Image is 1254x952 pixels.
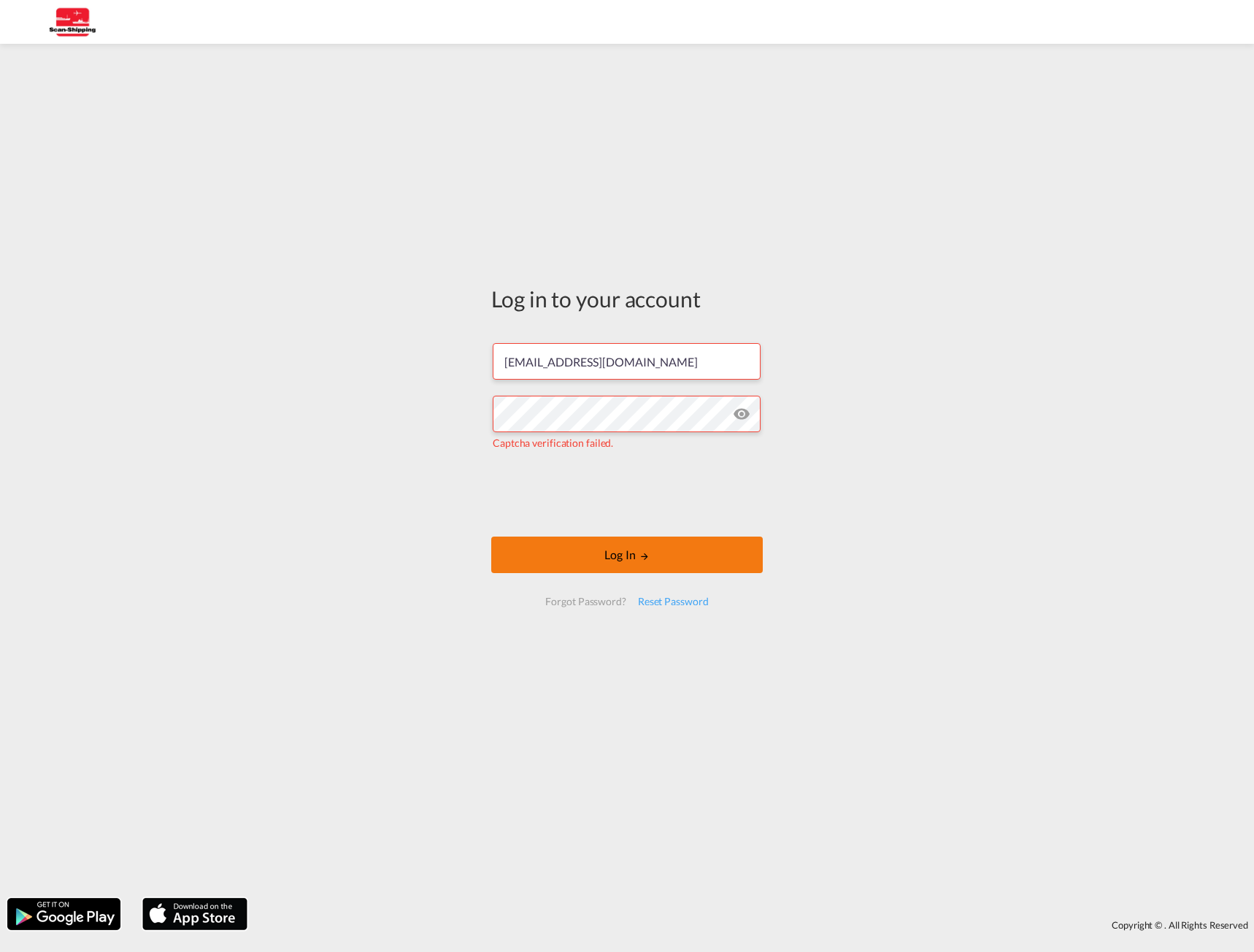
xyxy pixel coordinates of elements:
[22,6,120,39] img: 123b615026f311ee80dabbd30bc9e10f.jpg
[733,405,750,423] md-icon: icon-eye-off
[493,343,761,380] input: Enter email/phone number
[632,588,715,615] div: Reset Password
[491,283,763,314] div: Log in to your account
[493,437,613,449] span: Captcha verification failed.
[6,897,122,932] img: google.png
[141,897,249,932] img: apple.png
[516,465,738,522] iframe: reCAPTCHA
[539,588,631,615] div: Forgot Password?
[255,913,1254,937] div: Copyright © . All Rights Reserved
[491,537,763,573] button: LOGIN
